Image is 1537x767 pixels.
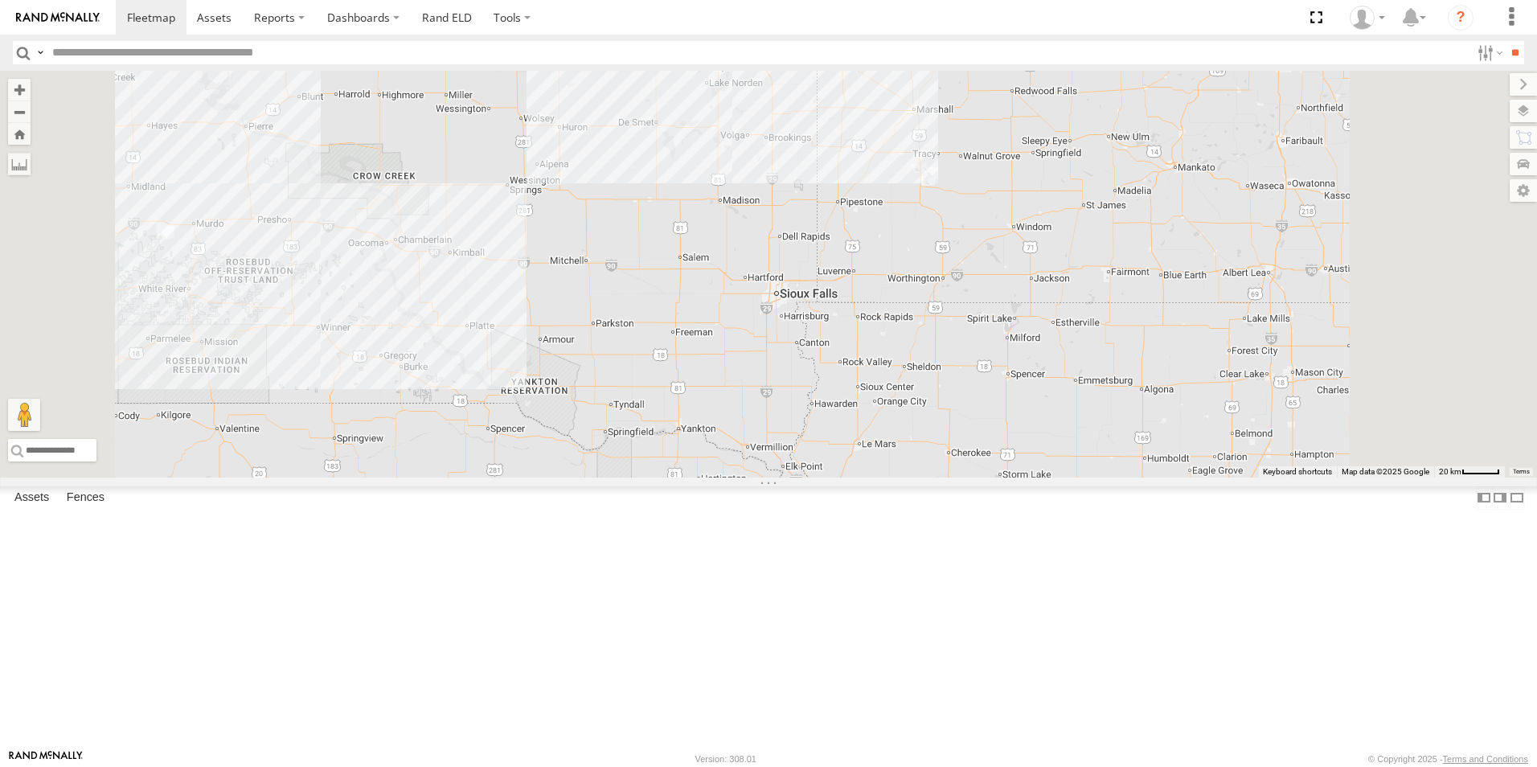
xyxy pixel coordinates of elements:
label: Fences [59,486,113,509]
label: Dock Summary Table to the Left [1476,486,1492,510]
span: Map data ©2025 Google [1342,467,1429,476]
button: Keyboard shortcuts [1263,466,1332,478]
label: Search Filter Options [1471,41,1506,64]
button: Map Scale: 20 km per 44 pixels [1434,466,1505,478]
a: Visit our Website [9,751,83,767]
label: Dock Summary Table to the Right [1492,486,1508,510]
label: Measure [8,153,31,175]
button: Zoom out [8,100,31,123]
button: Zoom in [8,79,31,100]
div: Version: 308.01 [695,754,756,764]
label: Search Query [34,41,47,64]
img: rand-logo.svg [16,12,100,23]
div: Devan Weelborg [1344,6,1391,30]
a: Terms and Conditions [1443,754,1528,764]
button: Zoom Home [8,123,31,145]
span: 20 km [1439,467,1461,476]
button: Drag Pegman onto the map to open Street View [8,399,40,431]
a: Terms (opens in new tab) [1513,469,1530,475]
label: Map Settings [1510,179,1537,202]
label: Assets [6,486,57,509]
div: © Copyright 2025 - [1368,754,1528,764]
i: ? [1448,5,1473,31]
label: Hide Summary Table [1509,486,1525,510]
